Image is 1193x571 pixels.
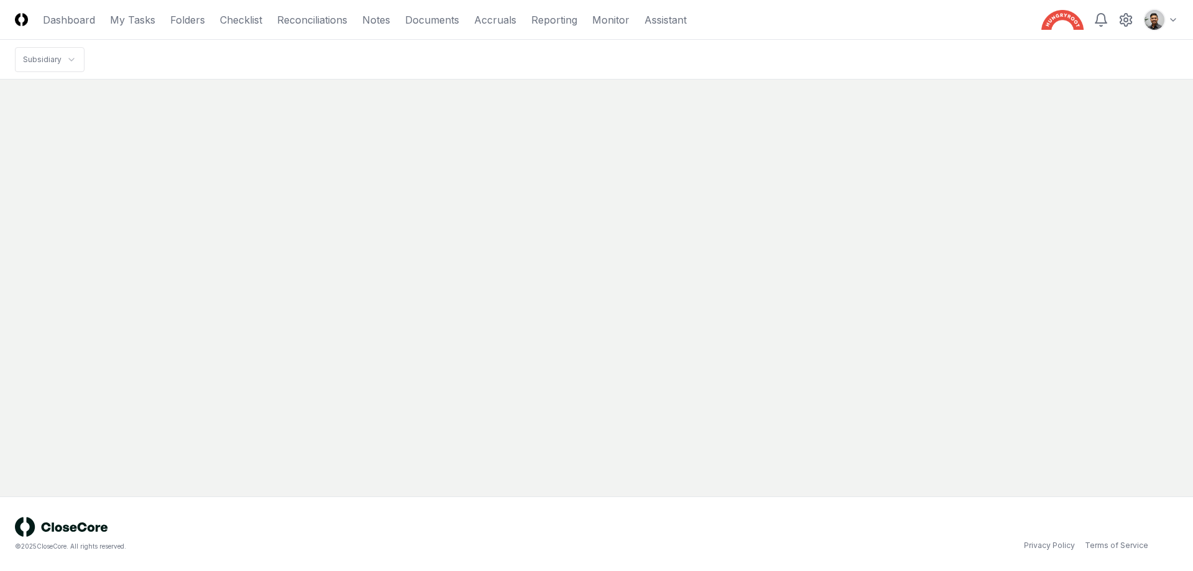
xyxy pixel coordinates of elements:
[362,12,390,27] a: Notes
[1085,540,1148,551] a: Terms of Service
[220,12,262,27] a: Checklist
[644,12,687,27] a: Assistant
[15,517,108,537] img: logo
[405,12,459,27] a: Documents
[15,13,28,26] img: Logo
[43,12,95,27] a: Dashboard
[15,542,596,551] div: © 2025 CloseCore. All rights reserved.
[110,12,155,27] a: My Tasks
[531,12,577,27] a: Reporting
[1145,10,1164,30] img: d09822cc-9b6d-4858-8d66-9570c114c672_eec49429-a748-49a0-a6ec-c7bd01c6482e.png
[592,12,629,27] a: Monitor
[474,12,516,27] a: Accruals
[1024,540,1075,551] a: Privacy Policy
[170,12,205,27] a: Folders
[23,54,62,65] div: Subsidiary
[277,12,347,27] a: Reconciliations
[15,47,85,72] nav: breadcrumb
[1041,10,1084,30] img: Hungryroot logo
